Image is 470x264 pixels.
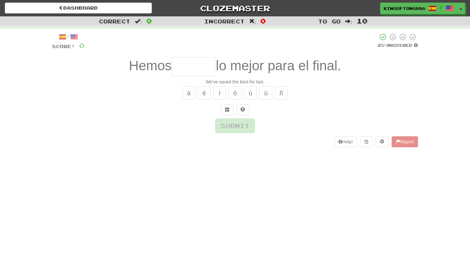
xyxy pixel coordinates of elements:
[380,3,457,14] a: Kingoftonga86 /
[222,28,262,33] strong: 1,000 Most Common
[378,43,387,48] span: 25 %
[213,86,226,100] button: í
[229,86,241,100] button: ó
[378,43,418,48] div: Mastered
[440,5,443,10] span: /
[275,86,288,100] button: ñ
[392,136,418,147] button: Report
[360,136,372,147] button: Round history (alt+y)
[161,3,309,14] a: Clozemaster
[52,44,75,49] span: Score:
[79,41,84,49] span: 0
[259,86,272,100] button: ü
[334,136,357,147] button: Help!
[182,86,195,100] button: á
[129,58,172,73] span: Hemos
[215,118,255,133] button: Submit
[384,5,425,11] span: Kingoftonga86
[135,19,142,24] span: :
[357,17,368,25] span: 10
[146,17,152,25] span: 0
[52,79,418,85] div: We've saved the best for last.
[244,86,257,100] button: ú
[198,86,211,100] button: é
[5,3,152,13] a: Dashboard
[260,17,266,25] span: 0
[236,104,249,115] button: Single letter hint - you only get 1 per sentence and score half the points! alt+h
[318,18,341,24] span: To go
[345,19,352,24] span: :
[249,19,256,24] span: :
[52,33,84,41] div: /
[99,18,130,24] span: Correct
[204,18,245,24] span: Incorrect
[221,104,234,115] button: Switch sentence to multiple choice alt+p
[216,58,341,73] span: lo mejor para el final.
